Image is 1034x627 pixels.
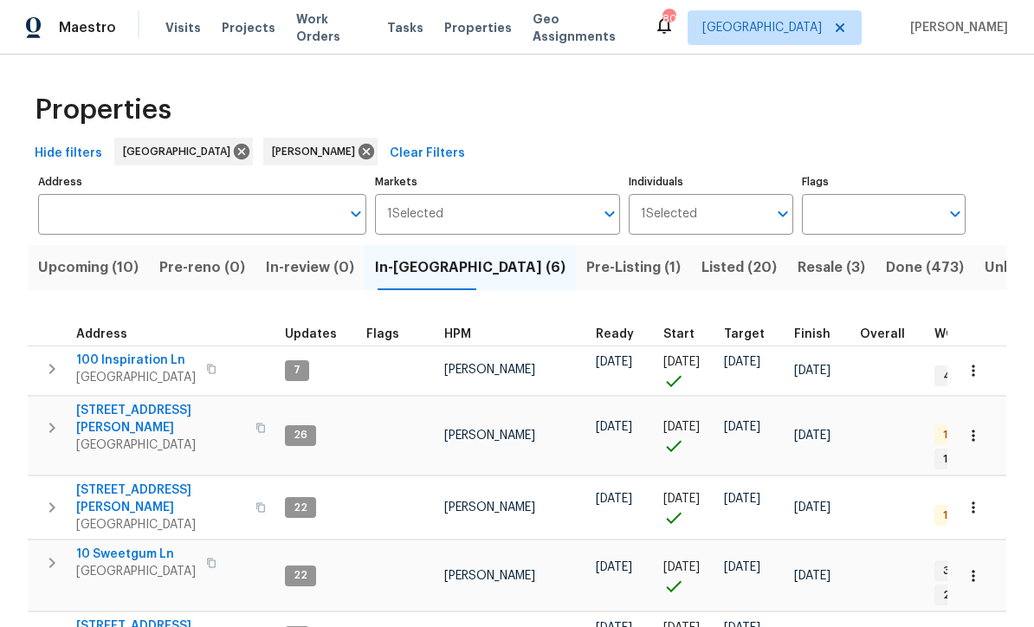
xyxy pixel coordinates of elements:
label: Markets [375,177,621,187]
span: [PERSON_NAME] [272,143,362,160]
span: [DATE] [596,493,632,505]
span: [DATE] [724,356,760,368]
span: Updates [285,328,337,340]
span: [DATE] [794,501,830,514]
span: [STREET_ADDRESS][PERSON_NAME] [76,402,245,436]
span: Work Orders [296,10,366,45]
div: Earliest renovation start date (first business day after COE or Checkout) [596,328,649,340]
span: 10 Sweetgum Ln [76,546,196,563]
span: [PERSON_NAME] [444,570,535,582]
span: [STREET_ADDRESS][PERSON_NAME] [76,482,245,516]
td: Project started on time [656,476,717,540]
span: [DATE] [596,356,632,368]
span: 2 Accepted [936,588,1011,603]
span: Flags [366,328,399,340]
span: [GEOGRAPHIC_DATA] [702,19,822,36]
span: [GEOGRAPHIC_DATA] [76,369,196,386]
span: 3 WIP [936,564,978,579]
div: [GEOGRAPHIC_DATA] [114,138,253,165]
span: [DATE] [663,561,700,573]
div: 80 [662,10,675,28]
td: Project started on time [656,396,717,475]
label: Flags [802,177,966,187]
span: [DATE] [794,570,830,582]
button: Hide filters [28,138,109,170]
button: Open [344,202,368,226]
span: Pre-reno (0) [159,255,245,280]
div: Actual renovation start date [663,328,710,340]
button: Clear Filters [383,138,472,170]
span: Maestro [59,19,116,36]
span: [DATE] [724,421,760,433]
span: [GEOGRAPHIC_DATA] [76,436,245,454]
span: Clear Filters [390,143,465,165]
span: Target [724,328,765,340]
span: 1 Selected [641,207,697,222]
button: Open [598,202,622,226]
span: Finish [794,328,830,340]
span: Address [76,328,127,340]
span: 1 QC [936,428,973,443]
span: 26 [287,428,314,443]
span: [PERSON_NAME] [903,19,1008,36]
span: [GEOGRAPHIC_DATA] [76,516,245,533]
span: Properties [444,19,512,36]
span: Pre-Listing (1) [586,255,681,280]
span: In-review (0) [266,255,354,280]
span: Upcoming (10) [38,255,139,280]
div: Projected renovation finish date [794,328,846,340]
span: 22 [287,501,314,515]
span: [DATE] [724,493,760,505]
span: Projects [222,19,275,36]
span: [DATE] [794,365,830,377]
span: 1 QC [936,508,973,523]
span: [DATE] [794,430,830,442]
span: Ready [596,328,634,340]
button: Open [943,202,967,226]
div: [PERSON_NAME] [263,138,378,165]
span: Overall [860,328,905,340]
span: [PERSON_NAME] [444,364,535,376]
span: [DATE] [596,421,632,433]
span: Start [663,328,695,340]
span: Listed (20) [701,255,777,280]
span: [DATE] [663,493,700,505]
span: [PERSON_NAME] [444,501,535,514]
span: Tasks [387,22,423,34]
div: Days past target finish date [860,328,921,340]
span: [DATE] [724,561,760,573]
span: [GEOGRAPHIC_DATA] [76,563,196,580]
span: WO Completion [934,328,1030,340]
span: [DATE] [596,561,632,573]
span: [PERSON_NAME] [444,430,535,442]
span: HPM [444,328,471,340]
span: 22 [287,568,314,583]
span: Visits [165,19,201,36]
span: 4 WIP [936,369,979,384]
button: Open [771,202,795,226]
span: [DATE] [663,356,700,368]
td: Project started on time [656,540,717,611]
span: In-[GEOGRAPHIC_DATA] (6) [375,255,565,280]
span: 1 Selected [387,207,443,222]
span: 1 Accepted [936,452,1009,467]
span: [DATE] [663,421,700,433]
span: 100 Inspiration Ln [76,352,196,369]
span: Done (473) [886,255,964,280]
td: Project started on time [656,346,717,395]
span: Geo Assignments [533,10,633,45]
label: Individuals [629,177,792,187]
span: 7 [287,363,307,378]
span: Hide filters [35,143,102,165]
div: Target renovation project end date [724,328,780,340]
span: Properties [35,101,171,119]
label: Address [38,177,366,187]
span: Resale (3) [798,255,865,280]
span: [GEOGRAPHIC_DATA] [123,143,237,160]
